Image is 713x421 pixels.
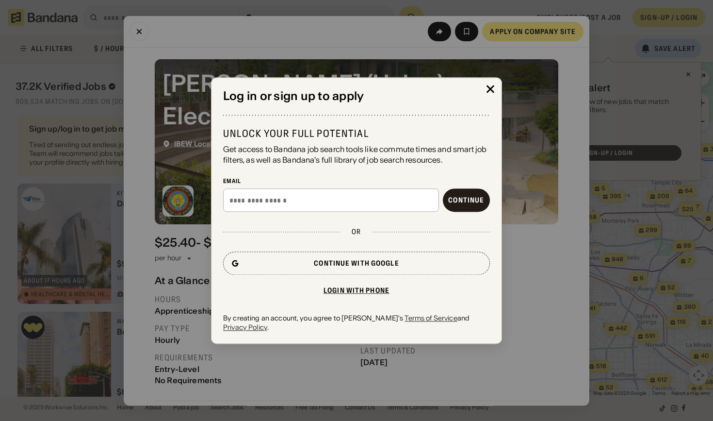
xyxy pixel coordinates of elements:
a: Terms of Service [405,314,457,323]
div: Login with phone [324,287,389,294]
div: or [352,228,361,236]
div: By creating an account, you agree to [PERSON_NAME]'s and . [223,314,490,332]
div: Unlock your full potential [223,127,490,140]
div: Get access to Bandana job search tools like commute times and smart job filters, as well as Banda... [223,144,490,166]
div: Email [223,177,490,185]
a: Privacy Policy [223,323,267,332]
div: Continue [448,197,484,204]
div: Continue with Google [314,260,399,267]
div: Log in or sign up to apply [223,89,490,103]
